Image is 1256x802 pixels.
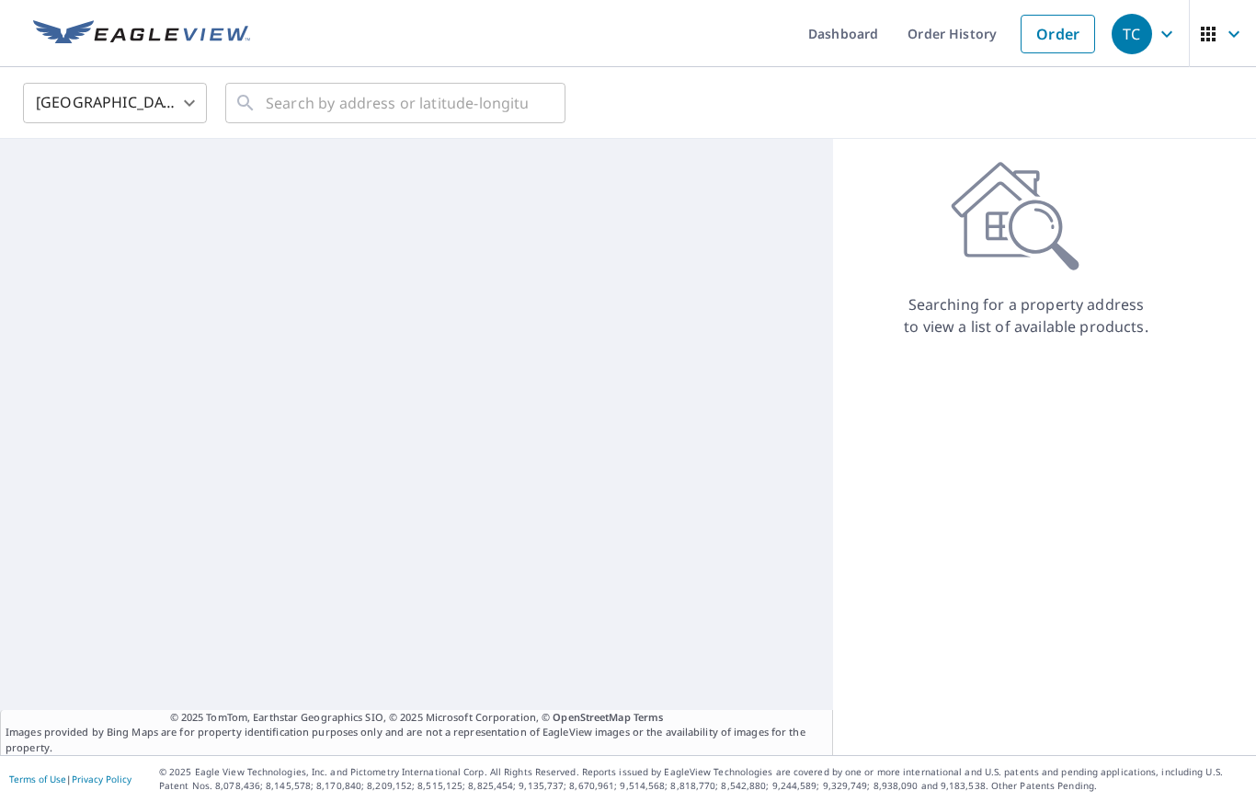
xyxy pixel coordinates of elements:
a: Order [1021,15,1095,53]
p: Searching for a property address to view a list of available products. [903,293,1149,338]
div: [GEOGRAPHIC_DATA] [23,77,207,129]
p: | [9,773,131,785]
a: Terms [634,710,664,724]
a: Privacy Policy [72,773,131,785]
a: Terms of Use [9,773,66,785]
img: EV Logo [33,20,250,48]
span: © 2025 TomTom, Earthstar Geographics SIO, © 2025 Microsoft Corporation, © [170,710,664,726]
a: OpenStreetMap [553,710,630,724]
div: TC [1112,14,1152,54]
p: © 2025 Eagle View Technologies, Inc. and Pictometry International Corp. All Rights Reserved. Repo... [159,765,1247,793]
input: Search by address or latitude-longitude [266,77,528,129]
